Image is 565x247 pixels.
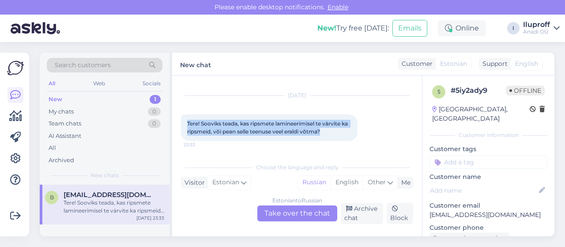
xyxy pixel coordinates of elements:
span: Tere! Sooviks teada, kas ripsmete lamineerimisel te värvite ka ripsmeid, või pean selle teenuse v... [187,120,349,135]
span: New chats [90,171,119,179]
p: Customer tags [429,144,547,154]
div: Team chats [49,119,81,128]
div: Me [398,178,411,187]
div: Socials [141,78,162,89]
span: Estonian [440,59,467,68]
div: Iluproff [523,21,550,28]
div: Block [387,203,413,224]
div: 0 [148,119,161,128]
div: Anadi OÜ [523,28,550,35]
div: Archived [49,156,74,165]
div: Tere! Sooviks teada, kas ripsmete lamineerimisel te värvite ka ripsmeid, või pean selle teenuse v... [64,199,164,215]
span: Enable [325,3,351,11]
a: IluproffAnadi OÜ [523,21,560,35]
span: Estonian [212,178,239,187]
span: 23:33 [184,141,217,148]
span: birgit.vingisaar@gmail.com [64,191,155,199]
span: English [515,59,538,68]
span: Offline [506,86,545,95]
span: b [50,194,54,201]
label: New chat [180,58,211,70]
div: # 5iy2ady9 [451,85,506,96]
div: Support [479,59,508,68]
div: Archive chat [341,203,384,224]
div: 0 [148,107,161,116]
div: [DATE] 23:33 [136,215,164,221]
div: Estonian to Russian [272,197,322,205]
img: Askly Logo [7,60,24,76]
div: Request phone number [429,232,509,244]
p: Customer name [429,172,547,182]
div: Choose the language and reply [181,163,413,171]
div: All [49,144,56,152]
div: Customer [398,59,433,68]
input: Add name [430,186,537,195]
div: English [331,176,363,189]
input: Add a tag [429,156,547,169]
div: I [507,22,520,34]
div: All [47,78,57,89]
div: Customer information [429,131,547,139]
b: New! [317,24,336,32]
span: 5 [437,88,441,95]
p: Customer phone [429,223,547,232]
div: [DATE] [181,91,413,99]
div: AI Assistant [49,132,81,141]
div: 1 [150,95,161,104]
div: [GEOGRAPHIC_DATA], [GEOGRAPHIC_DATA] [432,105,530,123]
p: [EMAIL_ADDRESS][DOMAIN_NAME] [429,210,547,220]
span: Search customers [55,61,111,70]
p: Customer email [429,201,547,210]
div: Russian [298,176,331,189]
div: Web [91,78,107,89]
div: Try free [DATE]: [317,23,389,34]
div: Visitor [181,178,205,187]
div: Take over the chat [257,205,337,221]
div: Online [438,20,486,36]
span: Other [368,178,386,186]
div: New [49,95,62,104]
button: Emails [392,20,427,37]
div: My chats [49,107,74,116]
